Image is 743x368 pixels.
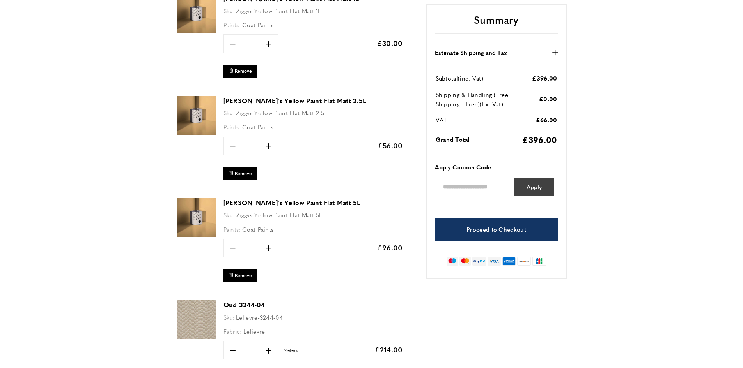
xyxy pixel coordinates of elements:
[235,170,252,177] span: Remove
[223,65,257,77] button: Remove Ziggy's Yellow Paint Flat Matt 1L
[522,133,557,145] span: £396.00
[243,327,265,335] span: Lelievre
[374,345,403,354] span: £214.00
[223,211,234,219] span: Sku:
[532,257,546,266] img: jcb
[502,257,516,266] img: american-express
[236,109,327,117] span: Ziggys-Yellow-Paint-Flat-Matt-2.5L
[223,167,257,180] button: Remove Ziggy's Yellow Paint Flat Matt 2.5L
[177,28,216,34] a: Ziggy's Yellow Paint Flat Matt 1L
[532,74,557,82] span: £396.00
[177,198,216,237] img: Ziggy's Yellow Paint Flat Matt 5L
[223,327,242,335] span: Fabric:
[436,90,509,107] span: Shipping & Handling (Free Shipping - Free)
[435,12,558,33] h2: Summary
[223,269,257,282] button: Remove Ziggy's Yellow Paint Flat Matt 5L
[177,334,216,340] a: Oud 3244-04
[514,178,554,196] button: Apply
[236,313,283,321] span: Lelievre-3244-04
[435,48,558,57] button: Estimate Shipping and Tax
[177,130,216,136] a: Ziggy's Yellow Paint Flat Matt 2.5L
[472,257,486,266] img: paypal
[223,300,265,309] a: Oud 3244-04
[242,21,273,29] span: Coat Paints
[527,184,542,190] span: Apply
[223,21,241,29] span: Paints:
[236,7,321,15] span: Ziggys-Yellow-Paint-Flat-Matt-1L
[223,123,241,131] span: Paints:
[177,232,216,238] a: Ziggy's Yellow Paint Flat Matt 5L
[517,257,531,266] img: discover
[447,257,458,266] img: maestro
[536,115,557,123] span: £66.00
[539,95,557,103] span: £0.00
[279,347,300,354] span: Meters
[377,38,403,48] span: £30.00
[488,257,500,266] img: visa
[435,218,558,241] a: Proceed to Checkout
[378,141,403,150] span: £56.00
[223,313,234,321] span: Sku:
[223,225,241,233] span: Paints:
[223,96,367,105] a: [PERSON_NAME]'s Yellow Paint Flat Matt 2.5L
[377,243,403,252] span: £96.00
[223,109,234,117] span: Sku:
[480,99,503,107] span: (Ex. Vat)
[223,7,234,15] span: Sku:
[435,162,558,172] button: Apply Coupon Code
[236,211,323,219] span: Ziggys-Yellow-Paint-Flat-Matt-5L
[436,74,458,82] span: Subtotal
[435,48,507,57] strong: Estimate Shipping and Tax
[458,74,483,82] span: (inc. Vat)
[459,257,471,266] img: mastercard
[177,300,216,339] img: Oud 3244-04
[436,116,447,124] span: VAT
[435,162,491,172] strong: Apply Coupon Code
[223,198,361,207] a: [PERSON_NAME]'s Yellow Paint Flat Matt 5L
[177,96,216,135] img: Ziggy's Yellow Paint Flat Matt 2.5L
[242,123,273,131] span: Coat Paints
[242,225,273,233] span: Coat Paints
[436,135,470,143] span: Grand Total
[235,272,252,279] span: Remove
[235,68,252,74] span: Remove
